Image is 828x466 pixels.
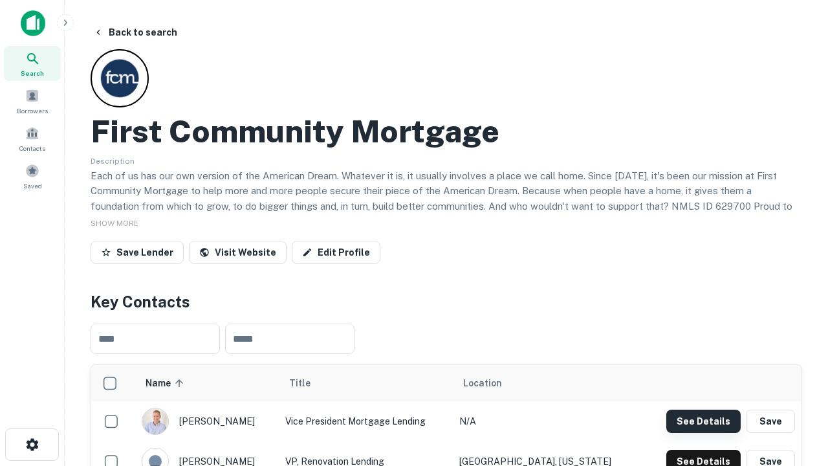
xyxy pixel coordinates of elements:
[189,241,287,264] a: Visit Website
[289,375,327,391] span: Title
[21,68,44,78] span: Search
[746,410,795,433] button: Save
[146,375,188,391] span: Name
[463,375,502,391] span: Location
[21,10,45,36] img: capitalize-icon.png
[142,408,168,434] img: 1520878720083
[292,241,380,264] a: Edit Profile
[4,121,61,156] a: Contacts
[135,365,279,401] th: Name
[453,401,640,441] td: N/A
[23,181,42,191] span: Saved
[453,365,640,401] th: Location
[91,168,802,229] p: Each of us has our own version of the American Dream. Whatever it is, it usually involves a place...
[91,157,135,166] span: Description
[279,401,453,441] td: Vice President Mortgage Lending
[279,365,453,401] th: Title
[91,241,184,264] button: Save Lender
[763,362,828,425] iframe: Chat Widget
[142,408,272,435] div: [PERSON_NAME]
[91,219,138,228] span: SHOW MORE
[666,410,741,433] button: See Details
[91,290,802,313] h4: Key Contacts
[4,83,61,118] a: Borrowers
[4,46,61,81] a: Search
[4,159,61,194] a: Saved
[88,21,182,44] button: Back to search
[17,105,48,116] span: Borrowers
[19,143,45,153] span: Contacts
[91,113,499,150] h2: First Community Mortgage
